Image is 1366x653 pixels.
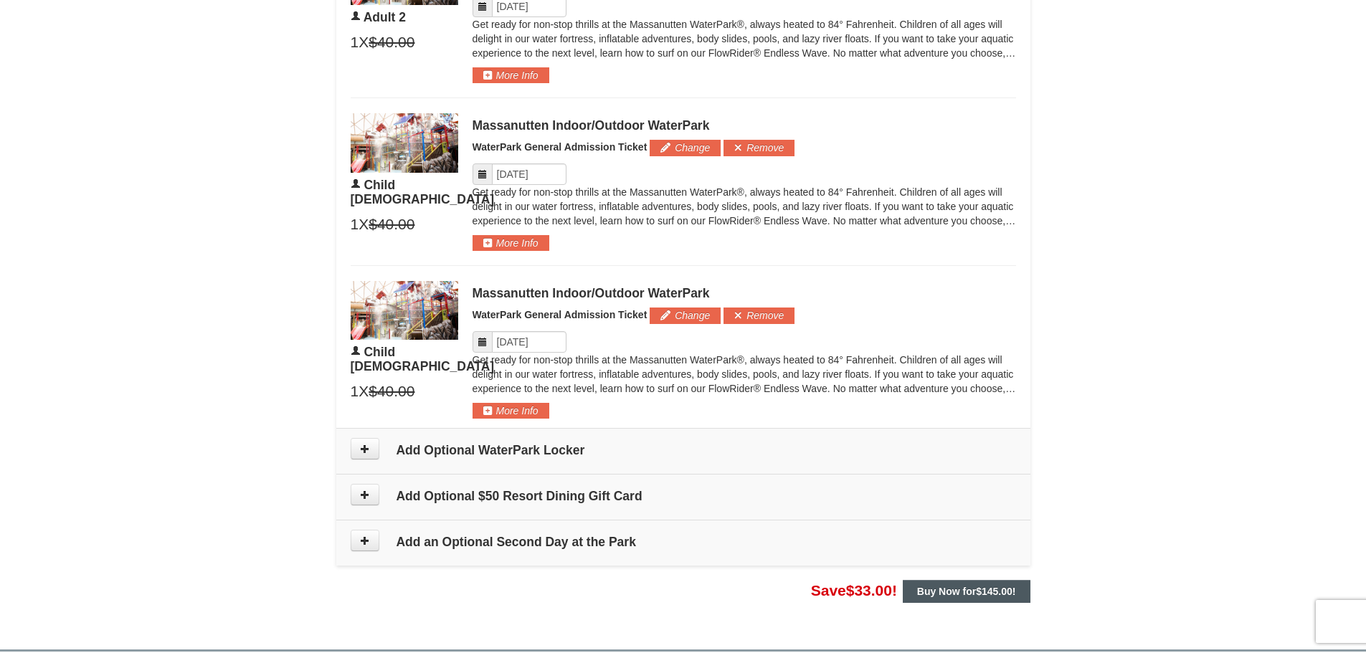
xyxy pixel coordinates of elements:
button: More Info [473,235,549,251]
span: 1 [351,214,359,235]
span: $40.00 [369,381,414,402]
span: Save ! [811,582,897,599]
span: X [359,381,369,402]
span: WaterPark General Admission Ticket [473,141,648,153]
span: 1 [351,381,359,402]
h4: Add Optional $50 Resort Dining Gift Card [351,489,1016,503]
span: $33.00 [846,582,892,599]
img: 6619917-1403-22d2226d.jpg [351,281,458,340]
button: Buy Now for$145.00! [903,580,1030,603]
button: More Info [473,403,549,419]
h4: Add Optional WaterPark Locker [351,443,1016,457]
div: Massanutten Indoor/Outdoor WaterPark [473,286,1016,300]
button: Remove [724,140,795,156]
span: WaterPark General Admission Ticket [473,309,648,320]
button: More Info [473,67,549,83]
span: $40.00 [369,214,414,235]
div: Massanutten Indoor/Outdoor WaterPark [473,118,1016,133]
span: Child [DEMOGRAPHIC_DATA] [351,345,495,373]
span: 1 [351,32,359,53]
img: 6619917-1403-22d2226d.jpg [351,113,458,172]
span: $40.00 [369,32,414,53]
span: Adult 2 [364,10,406,24]
span: X [359,32,369,53]
p: Get ready for non-stop thrills at the Massanutten WaterPark®, always heated to 84° Fahrenheit. Ch... [473,185,1016,228]
span: Child [DEMOGRAPHIC_DATA] [351,178,495,206]
p: Get ready for non-stop thrills at the Massanutten WaterPark®, always heated to 84° Fahrenheit. Ch... [473,17,1016,60]
button: Change [650,308,721,323]
h4: Add an Optional Second Day at the Park [351,535,1016,549]
button: Change [650,140,721,156]
span: $145.00 [976,586,1012,597]
p: Get ready for non-stop thrills at the Massanutten WaterPark®, always heated to 84° Fahrenheit. Ch... [473,353,1016,396]
button: Remove [724,308,795,323]
span: X [359,214,369,235]
strong: Buy Now for ! [917,586,1016,597]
